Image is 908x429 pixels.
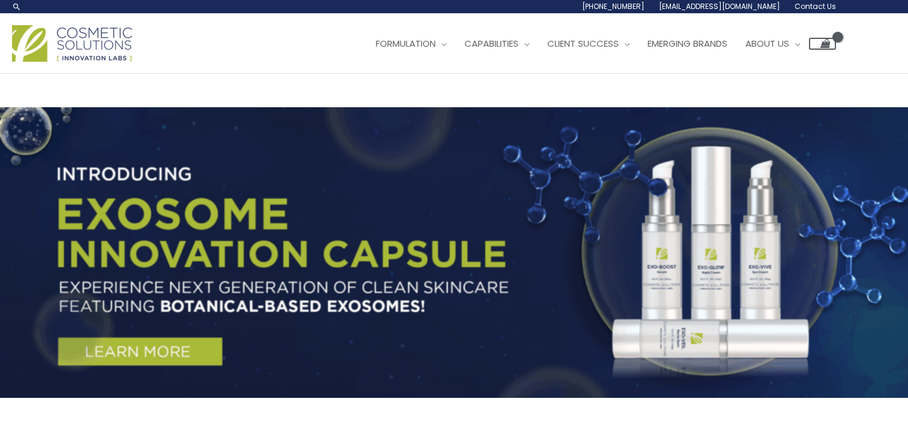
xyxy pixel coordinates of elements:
a: Client Success [538,26,639,62]
span: Emerging Brands [648,37,727,50]
img: Cosmetic Solutions Logo [12,25,132,62]
span: Client Success [547,37,619,50]
span: Formulation [376,37,436,50]
nav: Site Navigation [358,26,836,62]
span: [PHONE_NUMBER] [582,1,645,11]
span: Contact Us [795,1,836,11]
span: Capabilities [465,37,519,50]
a: Formulation [367,26,456,62]
span: About Us [745,37,789,50]
a: About Us [736,26,809,62]
a: Search icon link [12,2,22,11]
a: Capabilities [456,26,538,62]
span: [EMAIL_ADDRESS][DOMAIN_NAME] [659,1,780,11]
a: Emerging Brands [639,26,736,62]
a: View Shopping Cart, empty [809,38,836,50]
